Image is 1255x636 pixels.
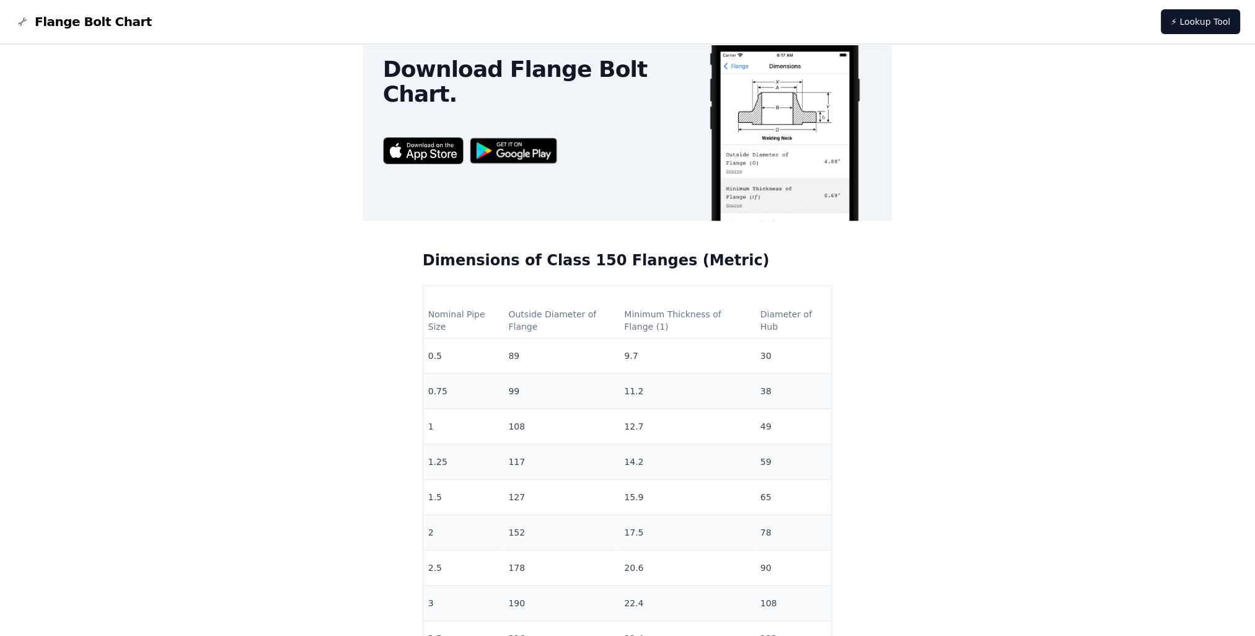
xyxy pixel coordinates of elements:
th: Diameter of Hub [755,303,832,338]
td: 190 [503,586,619,621]
td: 1.5 [423,480,504,515]
td: 65 [755,480,832,515]
td: 12.7 [619,409,755,444]
td: 2.5 [423,550,504,586]
td: 2 [423,515,504,550]
td: 108 [503,409,619,444]
td: 78 [755,515,832,550]
a: ⚡ Lookup Tool [1161,9,1240,34]
th: Outside Diameter of Flange [503,303,619,338]
td: 14.2 [619,444,755,480]
td: 1.25 [423,444,504,480]
img: Screenshot of the Flange Bolt Chart app showing flange dimensions for weld neck flange. [708,12,862,319]
td: 90 [755,550,832,586]
td: 178 [503,550,619,586]
td: 0.5 [423,338,504,374]
td: 38 [755,374,832,409]
td: 127 [503,480,619,515]
td: 99 [503,374,619,409]
td: 3 [423,586,504,621]
td: 15.9 [619,480,755,515]
td: 22.4 [619,586,755,621]
td: 9.7 [619,338,755,374]
td: 1 [423,409,504,444]
td: 0.75 [423,374,504,409]
td: 20.6 [619,550,755,586]
td: 108 [755,586,832,621]
a: Flange Bolt Chart LogoFlange Bolt Chart [15,13,152,30]
td: 59 [755,444,832,480]
th: Nominal Pipe Size [423,303,504,338]
td: 30 [755,338,832,374]
h2: Download Flange Bolt Chart. [383,57,688,107]
td: 89 [503,338,619,374]
img: Flange Bolt Chart Logo [15,14,30,29]
h2: Dimensions of Class 150 Flanges (Metric) [423,250,833,270]
td: 11.2 [619,374,755,409]
img: Get it on Google Play [464,131,564,170]
td: 17.5 [619,515,755,550]
img: App Store badge for the Flange Bolt Chart app [383,137,464,164]
span: Flange Bolt Chart [35,13,152,30]
td: 152 [503,515,619,550]
td: 117 [503,444,619,480]
td: 49 [755,409,832,444]
th: Minimum Thickness of Flange (1) [619,303,755,338]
